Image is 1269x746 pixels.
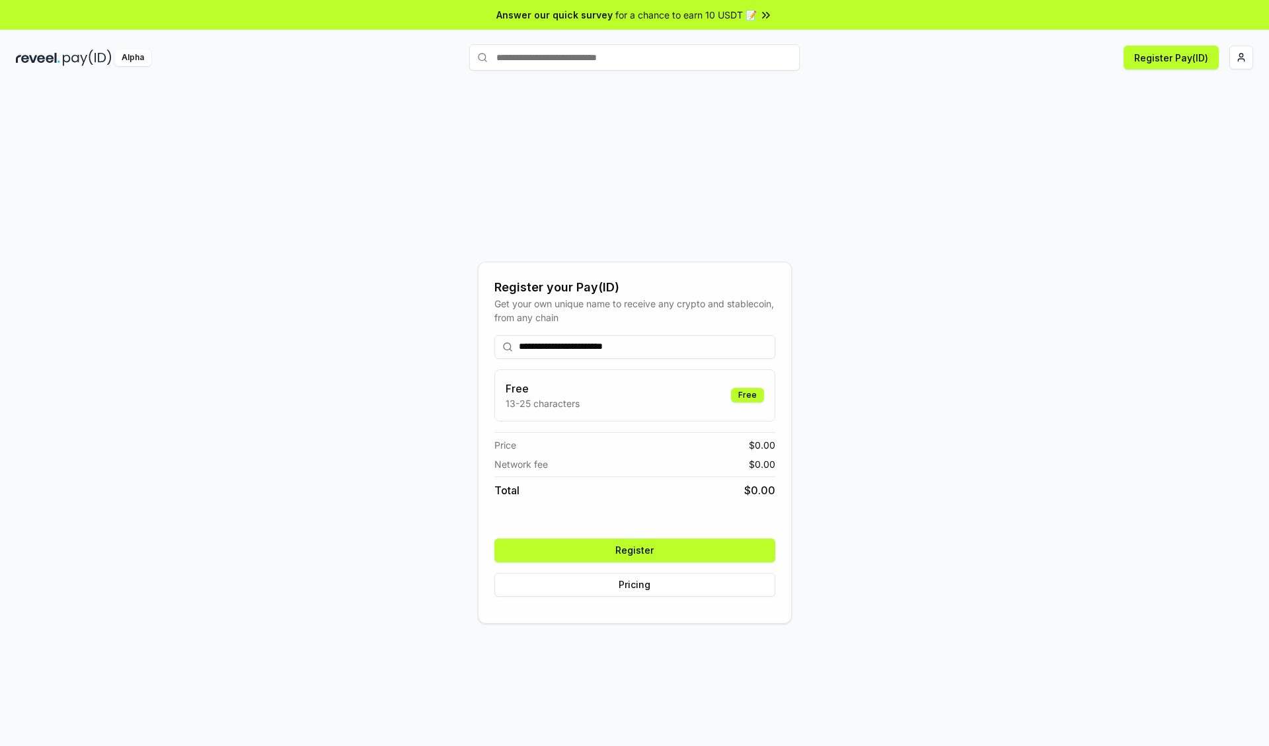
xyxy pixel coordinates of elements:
[494,297,775,324] div: Get your own unique name to receive any crypto and stablecoin, from any chain
[494,438,516,452] span: Price
[494,278,775,297] div: Register your Pay(ID)
[749,457,775,471] span: $ 0.00
[16,50,60,66] img: reveel_dark
[494,482,519,498] span: Total
[749,438,775,452] span: $ 0.00
[496,8,613,22] span: Answer our quick survey
[114,50,151,66] div: Alpha
[506,396,580,410] p: 13-25 characters
[494,573,775,597] button: Pricing
[731,388,764,402] div: Free
[744,482,775,498] span: $ 0.00
[615,8,757,22] span: for a chance to earn 10 USDT 📝
[494,457,548,471] span: Network fee
[506,381,580,396] h3: Free
[1124,46,1219,69] button: Register Pay(ID)
[494,539,775,562] button: Register
[63,50,112,66] img: pay_id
